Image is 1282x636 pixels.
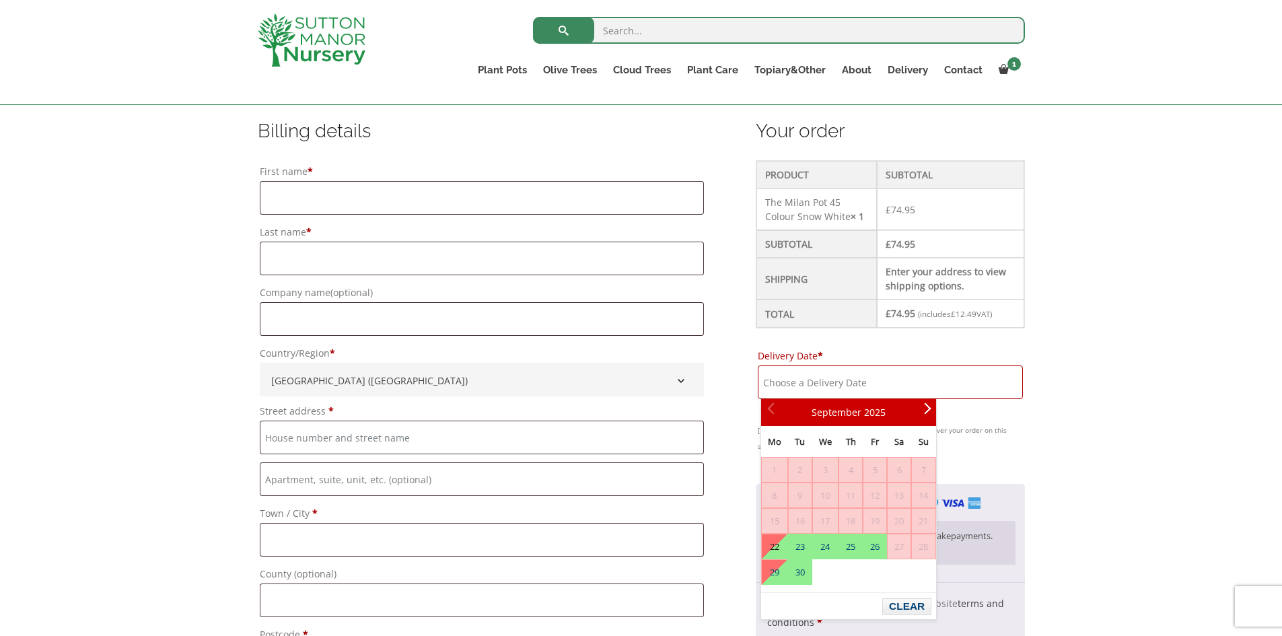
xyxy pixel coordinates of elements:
[756,188,878,230] td: The Milan Pot 45 Colour Snow White
[912,509,935,533] span: 21
[258,118,706,143] h3: Billing details
[894,435,904,448] span: Saturday
[888,534,911,559] span: 27
[863,458,886,482] span: 5
[886,307,891,320] span: £
[258,13,365,67] img: logo
[260,402,704,421] label: Street address
[330,286,373,299] span: (optional)
[758,422,1023,454] small: [PERSON_NAME] Manor Nursery will try our best to deliver your order on this specified delivery date.
[260,344,704,363] label: Country/Region
[789,534,812,559] a: 23
[912,483,935,507] span: 14
[260,283,704,302] label: Company name
[918,309,992,319] small: (includes VAT)
[789,458,812,482] span: 2
[991,61,1025,79] a: 1
[880,61,936,79] a: Delivery
[758,365,1023,399] input: Choose a Delivery Date
[839,534,862,559] a: 25
[813,458,838,482] span: 3
[819,435,832,448] span: Wednesday
[839,534,863,559] td: Available Deliveries60
[260,223,704,242] label: Last name
[936,61,991,79] a: Contact
[839,509,862,533] span: 18
[788,534,812,559] td: Available Deliveries60
[919,435,929,448] span: Sunday
[951,309,976,319] span: 12.49
[761,401,784,424] a: Prev
[767,407,778,418] span: Prev
[756,299,878,328] th: Total
[871,435,879,448] span: Friday
[758,347,1023,365] label: Delivery Date
[864,406,886,419] span: 2025
[756,161,878,188] th: Product
[756,258,878,299] th: Shipping
[817,616,822,629] abbr: required
[839,483,862,507] span: 11
[260,363,704,396] span: Country/Region
[812,406,861,419] span: September
[535,61,605,79] a: Olive Trees
[294,567,336,580] span: (optional)
[756,230,878,258] th: Subtotal
[812,534,839,559] td: Available Deliveries60
[260,504,704,523] label: Town / City
[260,462,704,496] input: Apartment, suite, unit, etc. (optional)
[846,435,856,448] span: Thursday
[863,509,886,533] span: 19
[762,458,787,482] span: 1
[886,203,891,216] span: £
[813,509,838,533] span: 17
[756,118,1025,143] h3: Your order
[762,560,787,584] a: 29
[762,534,787,559] a: 22
[260,162,704,181] label: First name
[813,483,838,507] span: 10
[839,458,862,482] span: 4
[761,534,788,559] td: Available Deliveries59
[762,483,787,507] span: 8
[266,369,697,392] span: United Kingdom (UK)
[851,210,864,223] strong: × 1
[906,497,981,509] img: Takepayments Card Payments
[882,598,931,615] button: Clear
[761,559,788,585] td: Available Deliveries59
[877,161,1024,188] th: Subtotal
[912,458,935,482] span: 7
[886,238,915,250] bdi: 74.95
[886,238,891,250] span: £
[533,17,1025,44] input: Search...
[260,421,704,454] input: House number and street name
[1007,57,1021,71] span: 1
[768,435,781,448] span: Monday
[888,509,911,533] span: 20
[863,534,886,559] a: 26
[877,258,1024,299] td: Enter your address to view shipping options.
[789,483,812,507] span: 9
[886,203,915,216] bdi: 74.95
[818,349,823,362] abbr: required
[762,509,787,533] span: 15
[863,534,887,559] td: Available Deliveries60
[888,483,911,507] span: 13
[951,309,956,319] span: £
[788,559,812,585] td: Available Deliveries60
[746,61,834,79] a: Topiary&Other
[789,509,812,533] span: 16
[834,61,880,79] a: About
[605,61,679,79] a: Cloud Trees
[919,407,930,418] span: Next
[863,483,886,507] span: 12
[888,458,911,482] span: 6
[679,61,746,79] a: Plant Care
[813,534,838,559] a: 24
[470,61,535,79] a: Plant Pots
[795,435,805,448] span: Tuesday
[913,401,936,424] a: Next
[912,534,935,559] span: 28
[886,307,915,320] bdi: 74.95
[260,565,704,584] label: County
